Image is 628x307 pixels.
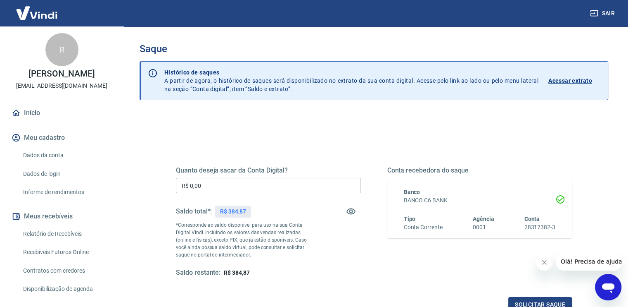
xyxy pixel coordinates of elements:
[595,274,621,300] iframe: Botão para abrir a janela de mensagens
[524,216,540,222] span: Conta
[220,207,246,216] p: R$ 384,87
[20,165,114,182] a: Dados de login
[10,104,114,122] a: Início
[16,82,107,90] p: [EMAIL_ADDRESS][DOMAIN_NAME]
[10,129,114,147] button: Meu cadastro
[176,166,361,175] h5: Quanto deseja sacar da Conta Digital?
[588,6,618,21] button: Sair
[164,68,538,93] p: A partir de agora, o histórico de saques será disponibilizado no extrato da sua conta digital. Ac...
[548,68,601,93] a: Acessar extrato
[473,223,494,232] h6: 0001
[176,207,212,216] h5: Saldo total*:
[404,223,443,232] h6: Conta Corrente
[45,33,78,66] div: R
[20,281,114,297] a: Disponibilização de agenda
[176,221,315,259] p: *Corresponde ao saldo disponível para uso na sua Conta Digital Vindi. Incluindo os valores das ve...
[404,189,420,195] span: Banco
[387,166,572,175] h5: Conta recebedora do saque
[20,262,114,279] a: Contratos com credores
[473,216,494,222] span: Agência
[548,77,592,85] p: Acessar extrato
[20,184,114,201] a: Informe de rendimentos
[20,147,114,164] a: Dados da conta
[524,223,555,232] h6: 28317382-3
[10,0,64,26] img: Vindi
[404,216,416,222] span: Tipo
[5,6,69,12] span: Olá! Precisa de ajuda?
[140,43,608,55] h3: Saque
[28,70,95,78] p: [PERSON_NAME]
[176,269,220,277] h5: Saldo restante:
[20,244,114,261] a: Recebíveis Futuros Online
[164,68,538,77] p: Histórico de saques
[404,196,556,205] h6: BANCO C6 BANK
[224,269,250,276] span: R$ 384,87
[556,252,621,271] iframe: Mensagem da empresa
[10,207,114,225] button: Meus recebíveis
[20,225,114,242] a: Relatório de Recebíveis
[536,254,552,271] iframe: Fechar mensagem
